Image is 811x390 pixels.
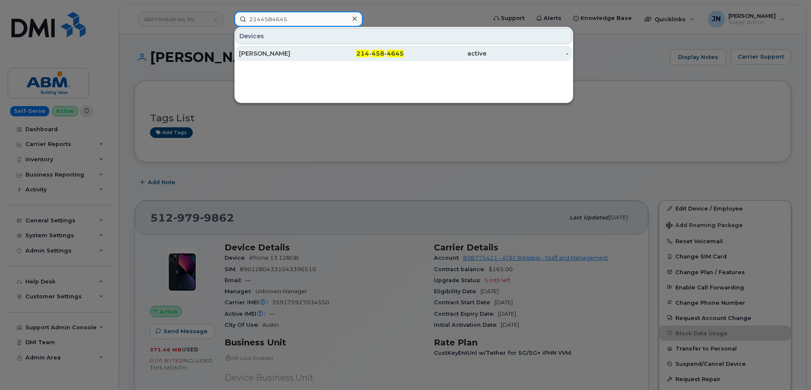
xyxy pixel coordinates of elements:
[486,49,569,58] div: -
[404,49,486,58] div: active
[236,28,572,44] div: Devices
[356,50,369,57] span: 214
[387,50,404,57] span: 4645
[372,50,384,57] span: 458
[322,49,404,58] div: - -
[236,46,572,61] a: [PERSON_NAME]214-458-4645active-
[239,49,322,58] div: [PERSON_NAME]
